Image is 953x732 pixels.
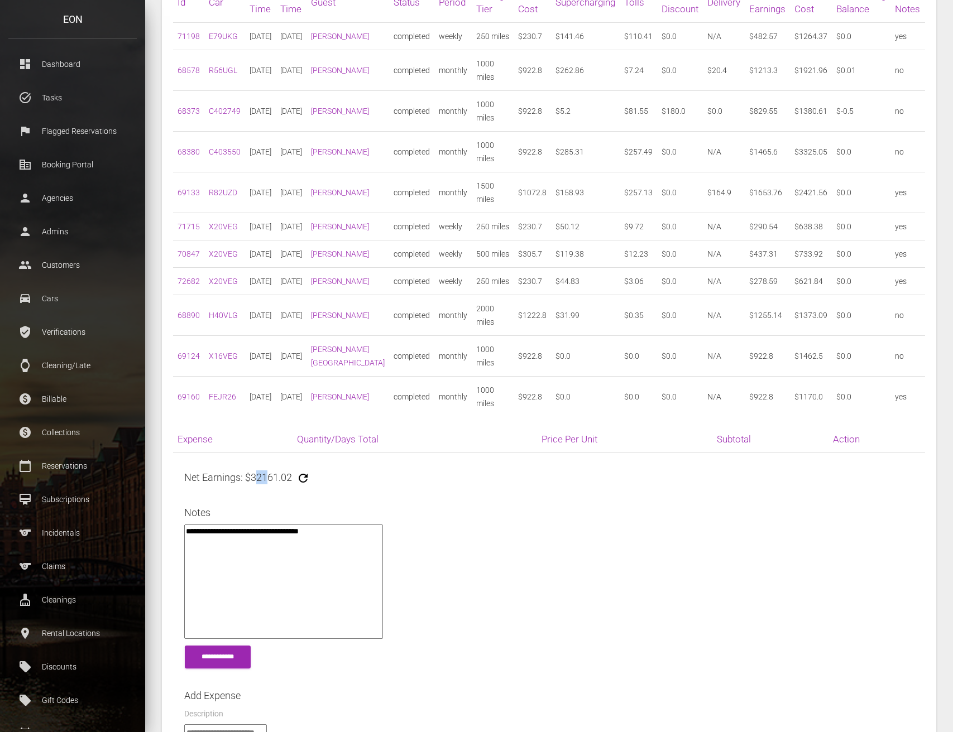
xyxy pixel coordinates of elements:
a: task_alt Tasks [8,84,137,112]
td: $50.12 [551,213,620,240]
td: $0.0 [657,50,703,91]
a: [PERSON_NAME][GEOGRAPHIC_DATA] [311,345,385,367]
a: sports Incidentals [8,519,137,547]
td: $230.7 [514,268,551,295]
td: $638.38 [790,213,832,240]
a: 70847 [178,249,200,258]
a: FEJR26 [209,392,236,401]
a: X20VEG [209,277,238,286]
td: N/A [703,377,745,417]
td: $290.54 [745,213,790,240]
td: monthly [434,336,472,377]
td: [DATE] [245,268,276,295]
td: [DATE] [245,240,276,268]
td: 2000 miles [472,295,514,336]
td: yes [890,240,926,268]
a: [PERSON_NAME] [311,392,369,401]
td: $1462.5 [790,336,832,377]
a: person Admins [8,218,137,245]
p: Cleaning/Late [17,357,128,374]
td: $0.0 [832,336,890,377]
td: $2421.56 [790,172,832,213]
td: 1000 miles [472,336,514,377]
td: $20.4 [703,50,745,91]
td: $44.83 [551,268,620,295]
td: 250 miles [472,268,514,295]
p: Reservations [17,458,128,474]
td: N/A [703,213,745,240]
a: [PERSON_NAME] [311,249,369,258]
i: refresh [296,471,310,485]
td: [DATE] [245,377,276,417]
td: $0.0 [832,213,890,240]
a: [PERSON_NAME] [311,188,369,197]
td: completed [389,91,434,132]
th: Price Per Unit [537,426,712,453]
th: Subtotal [712,426,829,453]
td: $119.38 [551,240,620,268]
td: $0.0 [703,91,745,132]
td: 1000 miles [472,132,514,172]
td: [DATE] [276,213,307,240]
td: $9.72 [620,213,657,240]
td: $922.8 [745,336,790,377]
td: $0.0 [620,377,657,417]
td: weekly [434,240,472,268]
td: $230.7 [514,213,551,240]
td: completed [389,23,434,50]
td: $1465.6 [745,132,790,172]
td: N/A [703,295,745,336]
td: $482.57 [745,23,790,50]
p: Gift Codes [17,692,128,709]
p: Customers [17,257,128,273]
td: no [890,50,926,91]
td: [DATE] [276,172,307,213]
td: completed [389,240,434,268]
td: no [890,132,926,172]
td: completed [389,336,434,377]
td: [DATE] [276,240,307,268]
th: Action [829,426,925,453]
td: $0.0 [832,268,890,295]
td: $5.2 [551,91,620,132]
a: [PERSON_NAME] [311,147,369,156]
p: Dashboard [17,56,128,73]
td: $3.06 [620,268,657,295]
td: [DATE] [245,336,276,377]
h4: Notes [184,505,914,519]
td: $621.84 [790,268,832,295]
p: Agencies [17,190,128,206]
td: weekly [434,268,472,295]
a: watch Cleaning/Late [8,351,137,379]
td: $922.8 [745,377,790,417]
p: Rental Locations [17,625,128,642]
td: $305.7 [514,240,551,268]
p: Collections [17,424,128,441]
td: yes [890,268,926,295]
td: no [890,336,926,377]
td: $829.55 [745,91,790,132]
a: C403550 [209,147,241,156]
a: sports Claims [8,552,137,580]
td: completed [389,213,434,240]
a: paid Collections [8,418,137,446]
td: $164.9 [703,172,745,213]
a: 69124 [178,351,200,360]
td: $12.23 [620,240,657,268]
a: drive_eta Cars [8,285,137,312]
a: R82UZD [209,188,237,197]
td: $1264.37 [790,23,832,50]
td: $1921.96 [790,50,832,91]
td: $0.0 [657,172,703,213]
td: $158.93 [551,172,620,213]
a: cleaning_services Cleanings [8,586,137,614]
a: 68373 [178,107,200,115]
td: [DATE] [276,336,307,377]
td: [DATE] [276,295,307,336]
td: $922.8 [514,336,551,377]
td: $-0.5 [832,91,890,132]
td: 250 miles [472,213,514,240]
a: dashboard Dashboard [8,50,137,78]
h4: Net Earnings: $32161.02 [184,470,292,484]
td: completed [389,268,434,295]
